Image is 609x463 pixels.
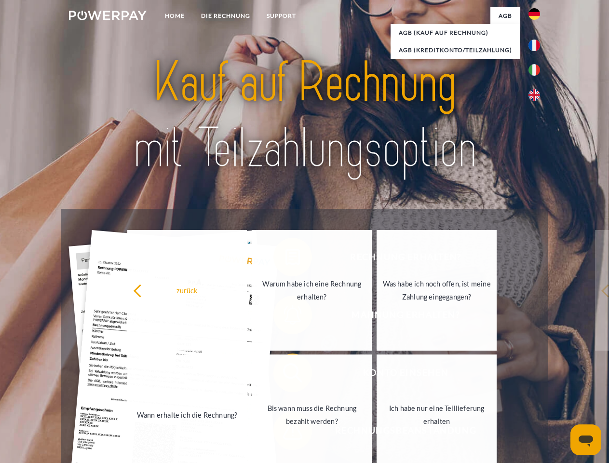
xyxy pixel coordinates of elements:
div: zurück [133,284,242,297]
img: en [528,89,540,101]
img: it [528,64,540,76]
img: fr [528,40,540,51]
iframe: Schaltfläche zum Öffnen des Messaging-Fensters [570,424,601,455]
img: de [528,8,540,20]
a: AGB (Kreditkonto/Teilzahlung) [391,41,520,59]
a: DIE RECHNUNG [193,7,258,25]
div: Ich habe nur eine Teillieferung erhalten [382,402,491,428]
a: Home [157,7,193,25]
img: title-powerpay_de.svg [92,46,517,185]
a: Was habe ich noch offen, ist meine Zahlung eingegangen? [377,230,497,351]
a: AGB (Kauf auf Rechnung) [391,24,520,41]
div: Was habe ich noch offen, ist meine Zahlung eingegangen? [382,277,491,303]
img: logo-powerpay-white.svg [69,11,147,20]
a: agb [490,7,520,25]
a: SUPPORT [258,7,304,25]
div: Warum habe ich eine Rechnung erhalten? [257,277,366,303]
div: Wann erhalte ich die Rechnung? [133,408,242,421]
div: Bis wann muss die Rechnung bezahlt werden? [257,402,366,428]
